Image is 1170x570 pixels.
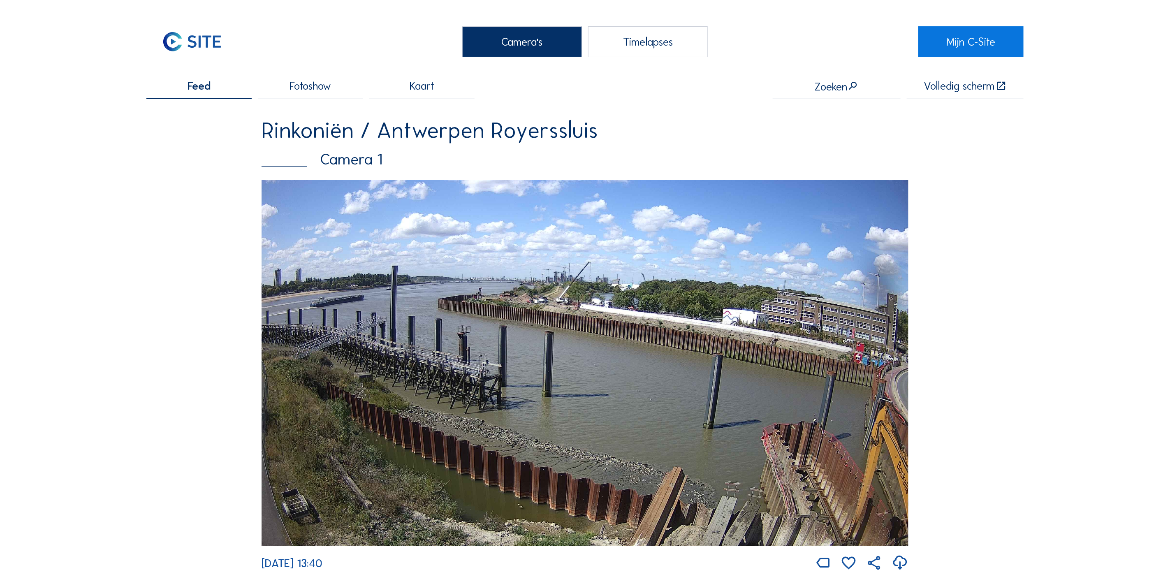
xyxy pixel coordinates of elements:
[146,26,238,57] img: C-SITE Logo
[188,80,211,91] span: Feed
[918,26,1024,57] a: Mijn C-Site
[262,556,322,570] span: [DATE] 13:40
[410,80,434,91] span: Kaart
[262,180,908,546] img: Image
[146,26,252,57] a: C-SITE Logo
[262,152,908,167] div: Camera 1
[462,26,582,57] div: Camera's
[262,119,908,141] div: Rinkoniën / Antwerpen Royerssluis
[290,80,331,91] span: Fotoshow
[924,80,994,92] div: Volledig scherm
[588,26,707,57] div: Timelapses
